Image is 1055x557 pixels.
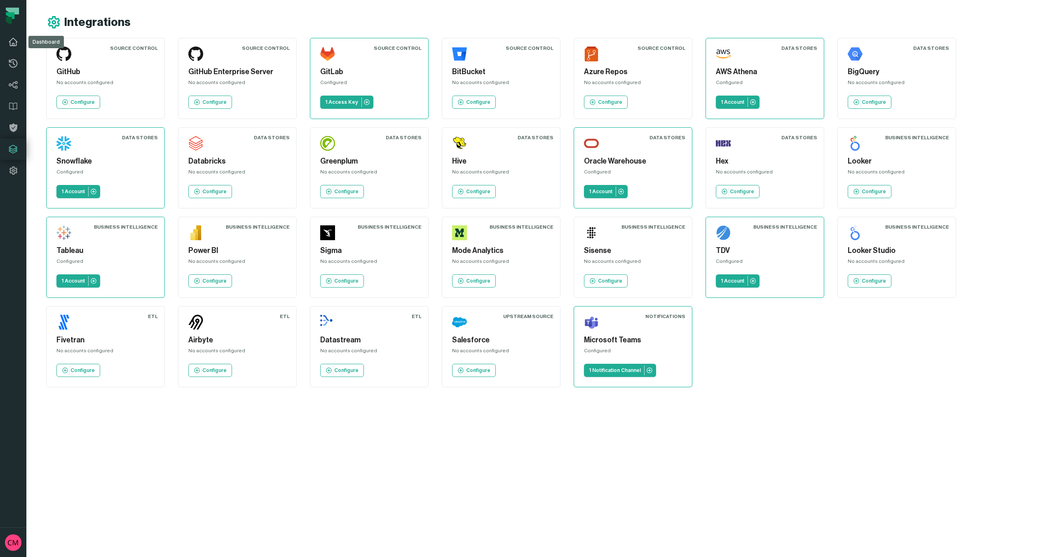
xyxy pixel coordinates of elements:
[188,245,286,256] h5: Power BI
[584,96,628,109] a: Configure
[781,45,817,51] div: Data Stores
[452,225,467,240] img: Mode Analytics
[584,335,682,346] h5: Microsoft Teams
[320,315,335,330] img: Datastream
[334,367,359,374] p: Configure
[452,364,496,377] a: Configure
[716,96,760,109] a: 1 Account
[716,274,760,288] a: 1 Account
[320,136,335,151] img: Greenplum
[188,156,286,167] h5: Databricks
[188,96,232,109] a: Configure
[70,99,95,105] p: Configure
[848,66,946,77] h5: BigQuery
[188,364,232,377] a: Configure
[721,278,744,284] p: 1 Account
[781,134,817,141] div: Data Stores
[188,335,286,346] h5: Airbyte
[320,79,418,89] div: Configured
[862,99,886,105] p: Configure
[584,185,628,198] a: 1 Account
[638,45,685,51] div: Source Control
[466,99,490,105] p: Configure
[188,79,286,89] div: No accounts configured
[188,47,203,61] img: GitHub Enterprise Server
[716,245,814,256] h5: TDV
[716,156,814,167] h5: Hex
[202,188,227,195] p: Configure
[452,315,467,330] img: Salesforce
[334,188,359,195] p: Configure
[320,258,418,268] div: No accounts configured
[503,313,553,320] div: Upstream Source
[320,347,418,357] div: No accounts configured
[589,367,641,374] p: 1 Notification Channel
[122,134,158,141] div: Data Stores
[56,169,155,178] div: Configured
[506,45,553,51] div: Source Control
[320,274,364,288] a: Configure
[280,313,290,320] div: ETL
[848,169,946,178] div: No accounts configured
[320,335,418,346] h5: Datastream
[61,188,85,195] p: 1 Account
[188,258,286,268] div: No accounts configured
[452,96,496,109] a: Configure
[70,367,95,374] p: Configure
[320,364,364,377] a: Configure
[61,278,85,284] p: 1 Account
[862,278,886,284] p: Configure
[325,99,358,105] p: 1 Access Key
[584,225,599,240] img: Sisense
[584,347,682,357] div: Configured
[5,534,21,551] img: avatar of Collin Marsden
[848,47,863,61] img: BigQuery
[412,313,422,320] div: ETL
[584,169,682,178] div: Configured
[518,134,553,141] div: Data Stores
[56,96,100,109] a: Configure
[56,66,155,77] h5: GitHub
[584,364,656,377] a: 1 Notification Channel
[56,47,71,61] img: GitHub
[56,347,155,357] div: No accounts configured
[848,185,891,198] a: Configure
[452,79,550,89] div: No accounts configured
[226,224,290,230] div: Business Intelligence
[848,258,946,268] div: No accounts configured
[28,36,64,48] div: Dashboard
[386,134,422,141] div: Data Stores
[56,335,155,346] h5: Fivetran
[188,169,286,178] div: No accounts configured
[452,258,550,268] div: No accounts configured
[242,45,290,51] div: Source Control
[716,169,814,178] div: No accounts configured
[188,225,203,240] img: Power BI
[110,45,158,51] div: Source Control
[320,96,373,109] a: 1 Access Key
[452,347,550,357] div: No accounts configured
[452,245,550,256] h5: Mode Analytics
[56,274,100,288] a: 1 Account
[56,315,71,330] img: Fivetran
[862,188,886,195] p: Configure
[56,225,71,240] img: Tableau
[584,156,682,167] h5: Oracle Warehouse
[188,185,232,198] a: Configure
[452,169,550,178] div: No accounts configured
[716,47,731,61] img: AWS Athena
[320,47,335,61] img: GitLab
[452,156,550,167] h5: Hive
[56,136,71,151] img: Snowflake
[584,315,599,330] img: Microsoft Teams
[148,313,158,320] div: ETL
[452,47,467,61] img: BitBucket
[94,224,158,230] div: Business Intelligence
[466,367,490,374] p: Configure
[645,313,685,320] div: Notifications
[490,224,553,230] div: Business Intelligence
[716,225,731,240] img: TDV
[848,156,946,167] h5: Looker
[452,335,550,346] h5: Salesforce
[320,225,335,240] img: Sigma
